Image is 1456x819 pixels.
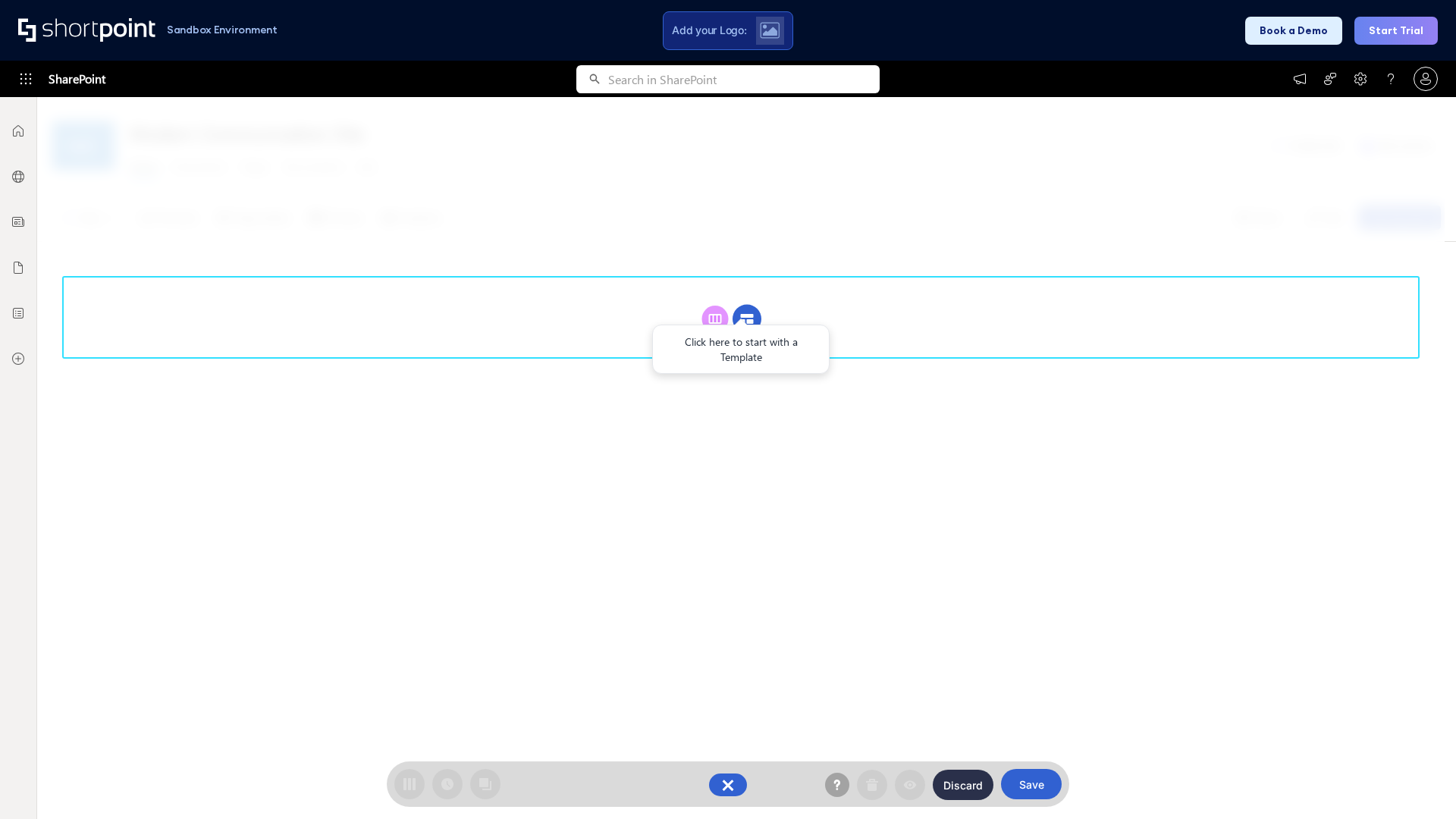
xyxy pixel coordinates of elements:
button: Book a Demo [1245,17,1342,45]
iframe: Chat Widget [1380,746,1456,819]
button: Save [1001,769,1062,799]
button: Start Trial [1354,17,1438,45]
h1: Sandbox Environment [167,26,278,34]
span: Add your Logo: [672,24,746,37]
img: Upload logo [760,22,780,39]
span: SharePoint [49,61,105,97]
input: Search in SharePoint [608,65,880,93]
button: Discard [933,770,993,800]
